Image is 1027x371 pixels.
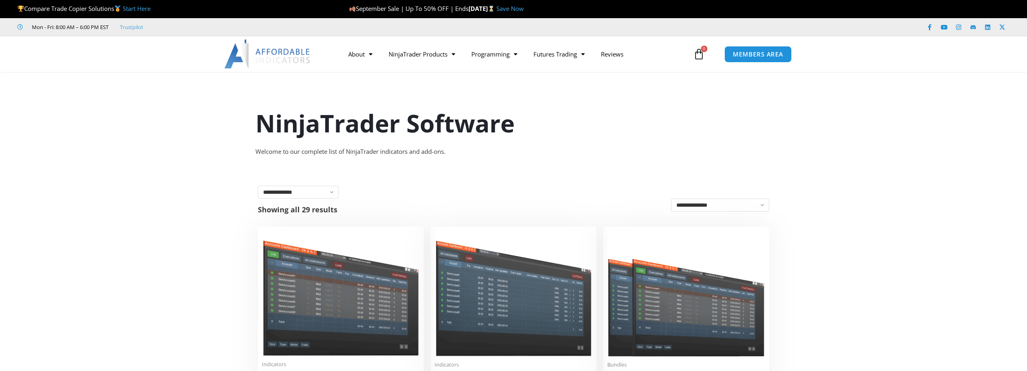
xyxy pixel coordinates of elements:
[262,361,420,368] span: Indicators
[262,231,420,356] img: Duplicate Account Actions
[381,45,463,63] a: NinjaTrader Products
[525,45,593,63] a: Futures Trading
[255,146,772,157] div: Welcome to our complete list of NinjaTrader indicators and add-ons.
[255,106,772,140] h1: NinjaTrader Software
[607,361,765,368] span: Bundles
[671,199,769,212] select: Shop order
[463,45,525,63] a: Programming
[30,22,109,32] span: Mon - Fri: 8:00 AM – 6:00 PM EST
[115,6,121,12] img: 🥇
[496,4,524,13] a: Save Now
[120,22,143,32] a: Trustpilot
[681,42,717,66] a: 0
[435,361,592,368] span: Indicators
[488,6,494,12] img: ⌛
[435,231,592,356] img: Account Risk Manager
[17,4,151,13] span: Compare Trade Copier Solutions
[701,46,707,52] span: 0
[224,40,311,69] img: LogoAI | Affordable Indicators – NinjaTrader
[607,231,765,356] img: Accounts Dashboard Suite
[340,45,691,63] nav: Menu
[258,206,337,213] p: Showing all 29 results
[593,45,632,63] a: Reviews
[733,51,783,57] span: MEMBERS AREA
[349,6,356,12] img: 🍂
[340,45,381,63] a: About
[123,4,151,13] a: Start Here
[724,46,792,63] a: MEMBERS AREA
[349,4,469,13] span: September Sale | Up To 50% OFF | Ends
[469,4,496,13] strong: [DATE]
[18,6,24,12] img: 🏆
